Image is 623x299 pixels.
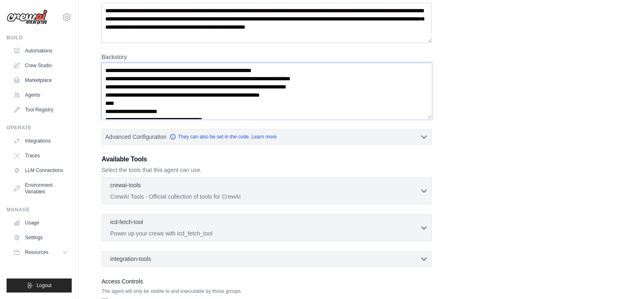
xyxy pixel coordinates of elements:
[7,34,72,41] div: Build
[110,229,420,238] p: Power up your crews with icd_fetch_tool
[10,179,72,198] a: Environment Variables
[36,282,52,289] span: Logout
[110,193,420,201] p: CrewAI Tools - Official collection of tools for CrewAI
[105,255,428,263] button: integration-tools
[10,231,72,244] a: Settings
[7,206,72,213] div: Manage
[10,74,72,87] a: Marketplace
[102,53,432,61] label: Backstory
[110,181,141,189] p: crewai-tools
[10,216,72,229] a: Usage
[105,133,166,141] span: Advanced Configuration
[25,249,48,256] span: Resources
[10,246,72,259] button: Resources
[102,166,432,174] p: Select the tools that this agent can use.
[7,9,48,25] img: Logo
[110,218,143,226] p: icd-fetch-tool
[102,276,432,286] label: Access Controls
[170,134,276,140] a: They can also be set in the code. Learn more
[10,134,72,147] a: Integrations
[102,129,431,144] button: Advanced Configuration They can also be set in the code. Learn more
[110,255,151,263] span: integration-tools
[10,44,72,57] a: Automations
[105,218,428,238] button: icd-fetch-tool Power up your crews with icd_fetch_tool
[105,181,428,201] button: crewai-tools CrewAI Tools - Official collection of tools for CrewAI
[10,103,72,116] a: Tool Registry
[102,288,432,294] p: The agent will only be visible to and executable by those groups.
[10,149,72,162] a: Traces
[7,125,72,131] div: Operate
[102,154,432,164] h3: Available Tools
[10,59,72,72] a: Crew Studio
[10,164,72,177] a: LLM Connections
[7,279,72,292] button: Logout
[10,88,72,102] a: Agents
